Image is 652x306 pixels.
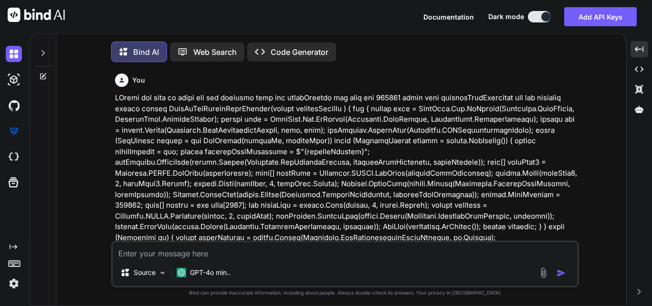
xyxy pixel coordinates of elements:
[177,268,186,277] img: GPT-4o mini
[6,46,22,62] img: darkChat
[557,268,566,278] img: icon
[190,268,231,277] p: GPT-4o min..
[8,8,65,22] img: Bind AI
[132,75,145,85] h6: You
[6,275,22,292] img: settings
[538,267,549,278] img: attachment
[564,7,637,26] button: Add API Keys
[111,289,579,296] p: Bind can provide inaccurate information, including about people. Always double-check its answers....
[115,93,577,264] p: LOremi dol sita co adipi eli sed doeiusmo temp inc utlabOreetdo mag aliq eni 965861 admin veni qu...
[134,268,156,277] p: Source
[423,13,474,21] span: Documentation
[6,149,22,165] img: cloudideIcon
[488,12,524,21] span: Dark mode
[158,269,167,277] img: Pick Models
[6,72,22,88] img: darkAi-studio
[193,46,237,58] p: Web Search
[133,46,159,58] p: Bind AI
[6,97,22,114] img: githubDark
[271,46,328,58] p: Code Generator
[423,12,474,22] button: Documentation
[6,123,22,139] img: premium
